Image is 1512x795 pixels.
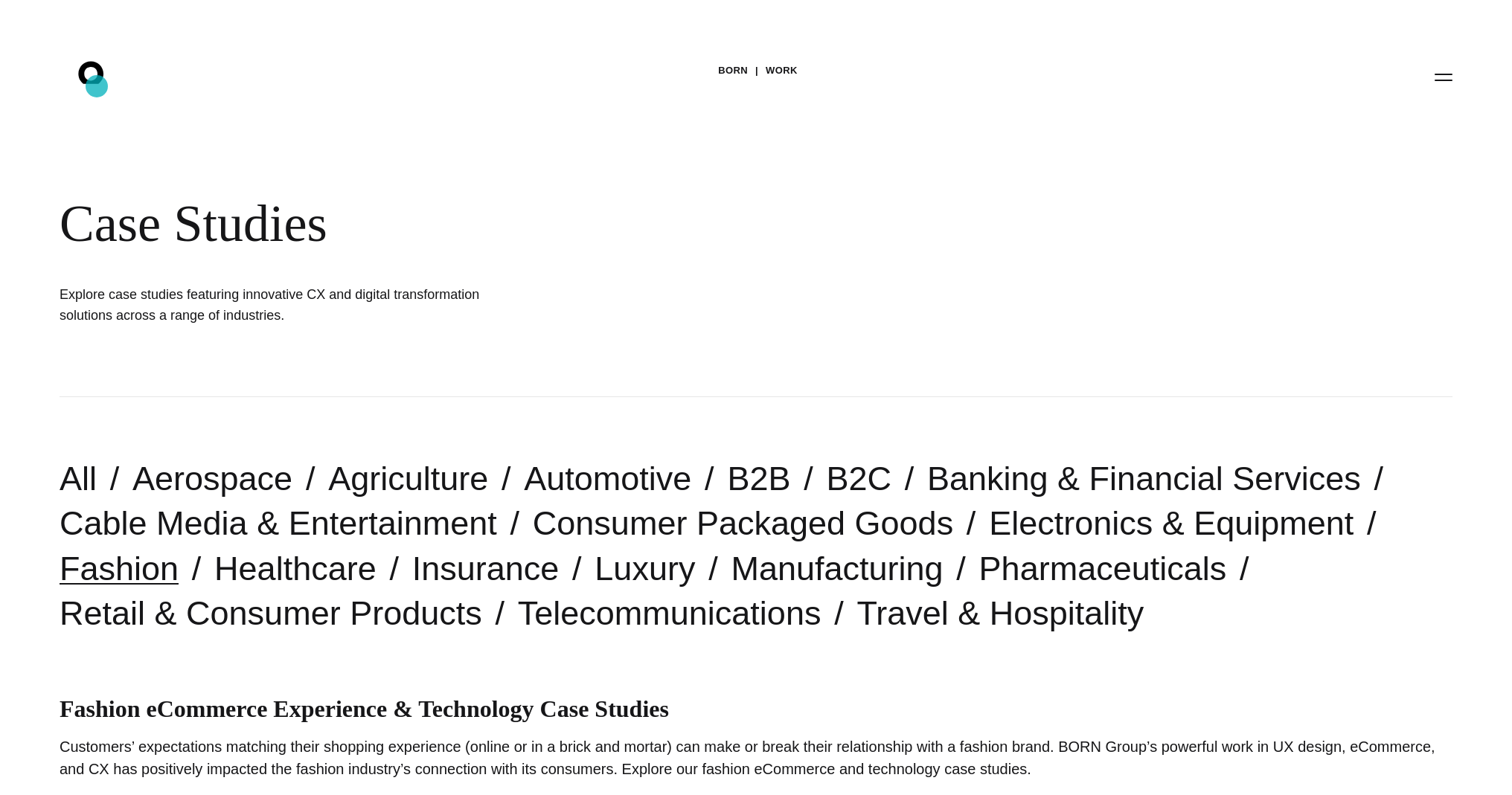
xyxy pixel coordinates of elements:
button: Open [1426,61,1461,92]
a: BORN [718,59,748,82]
p: Customers’ expectations matching their shopping experience (online or in a brick and mortar) can ... [60,736,1452,780]
a: Manufacturing [731,550,943,588]
a: Telecommunications [518,594,821,632]
div: Case Studies [60,193,908,254]
a: Electronics & Equipment [989,504,1354,542]
a: Banking & Financial Services [927,460,1361,498]
a: B2C [826,460,891,498]
a: All [60,460,97,498]
a: Cable Media & Entertainment [60,504,497,542]
h1: Fashion eCommerce Experience & Technology Case Studies [60,695,1452,723]
a: Fashion [60,550,179,588]
a: Healthcare [214,550,377,588]
a: Aerospace [132,460,292,498]
a: Travel & Hospitality [856,594,1144,632]
a: Agriculture [328,460,488,498]
a: Retail & Consumer Products [60,594,482,632]
a: Pharmaceuticals [979,550,1227,588]
a: Consumer Packaged Goods [533,504,953,542]
a: Luxury [595,550,695,588]
a: Work [766,59,798,82]
a: Insurance [412,550,560,588]
h1: Explore case studies featuring innovative CX and digital transformation solutions across a range ... [60,284,506,326]
a: Automotive [524,460,691,498]
a: B2B [727,460,790,498]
